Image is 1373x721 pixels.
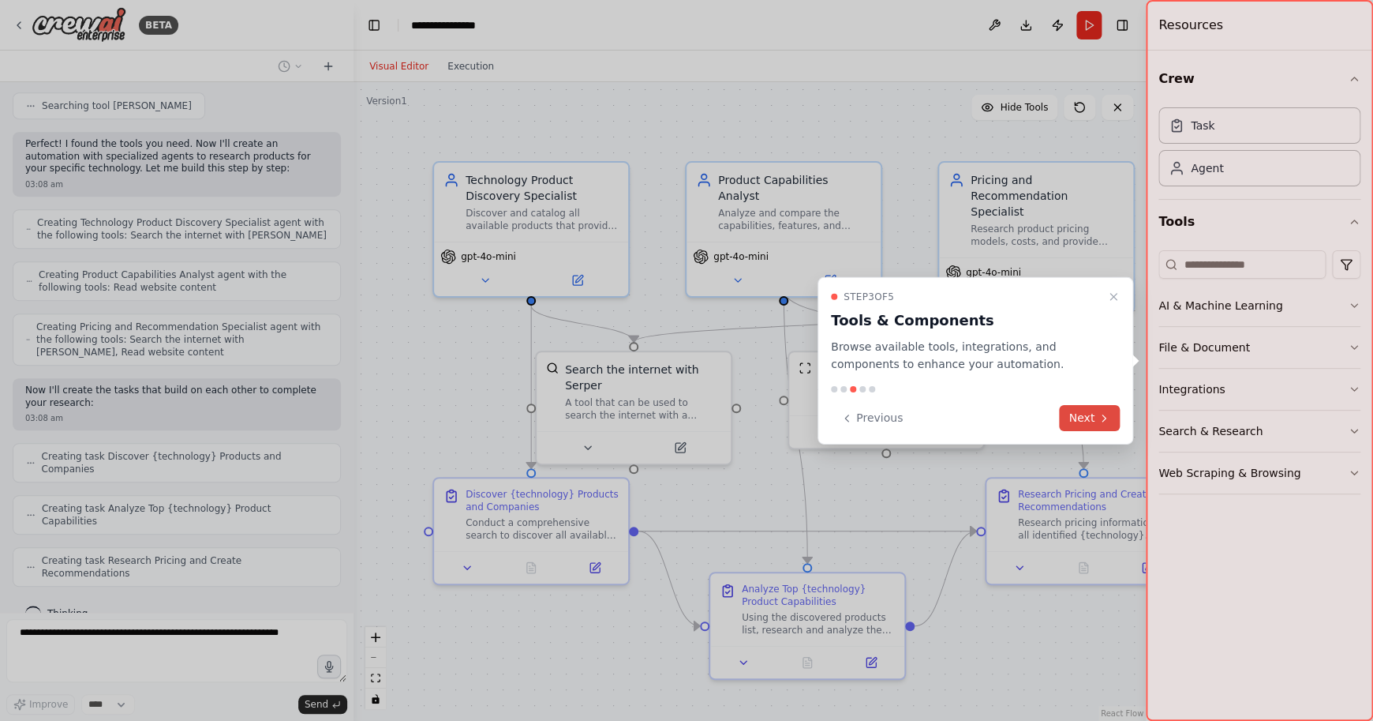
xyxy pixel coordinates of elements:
[831,337,1101,374] p: Browse available tools, integrations, and components to enhance your automation.
[831,405,912,431] button: Previous
[831,309,1101,331] h3: Tools & Components
[363,14,385,36] button: Hide left sidebar
[1059,405,1120,431] button: Next
[1104,287,1123,306] button: Close walkthrough
[844,290,894,302] span: Step 3 of 5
